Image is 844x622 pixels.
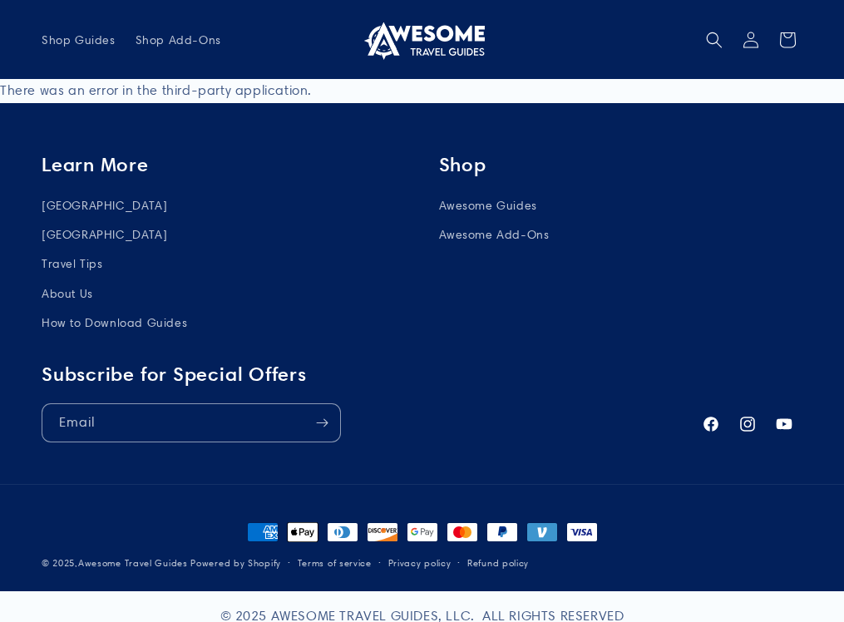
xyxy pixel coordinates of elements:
a: Powered by Shopify [190,557,281,569]
img: Awesome Travel Guides [360,20,485,60]
h2: Learn More [42,153,406,177]
a: Terms of service [298,555,372,571]
a: Travel Tips [42,249,103,279]
a: How to Download Guides [42,309,187,338]
h2: Subscribe for Special Offers [42,363,684,387]
a: Awesome Add-Ons [439,220,550,249]
a: Privacy policy [388,555,452,571]
span: Shop Guides [42,32,116,47]
a: [GEOGRAPHIC_DATA] [42,220,167,249]
small: © 2025, [42,557,188,569]
h2: Shop [439,153,803,177]
a: Refund policy [467,555,529,571]
a: Shop Guides [32,22,126,57]
summary: Search [696,22,733,58]
span: Shop Add-Ons [136,32,221,47]
button: Subscribe [304,403,340,442]
a: Awesome Travel Guides [353,13,491,66]
a: Awesome Travel Guides [78,557,188,569]
a: [GEOGRAPHIC_DATA] [42,195,167,220]
a: Shop Add-Ons [126,22,231,57]
a: Awesome Guides [439,195,537,220]
a: About Us [42,279,93,309]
